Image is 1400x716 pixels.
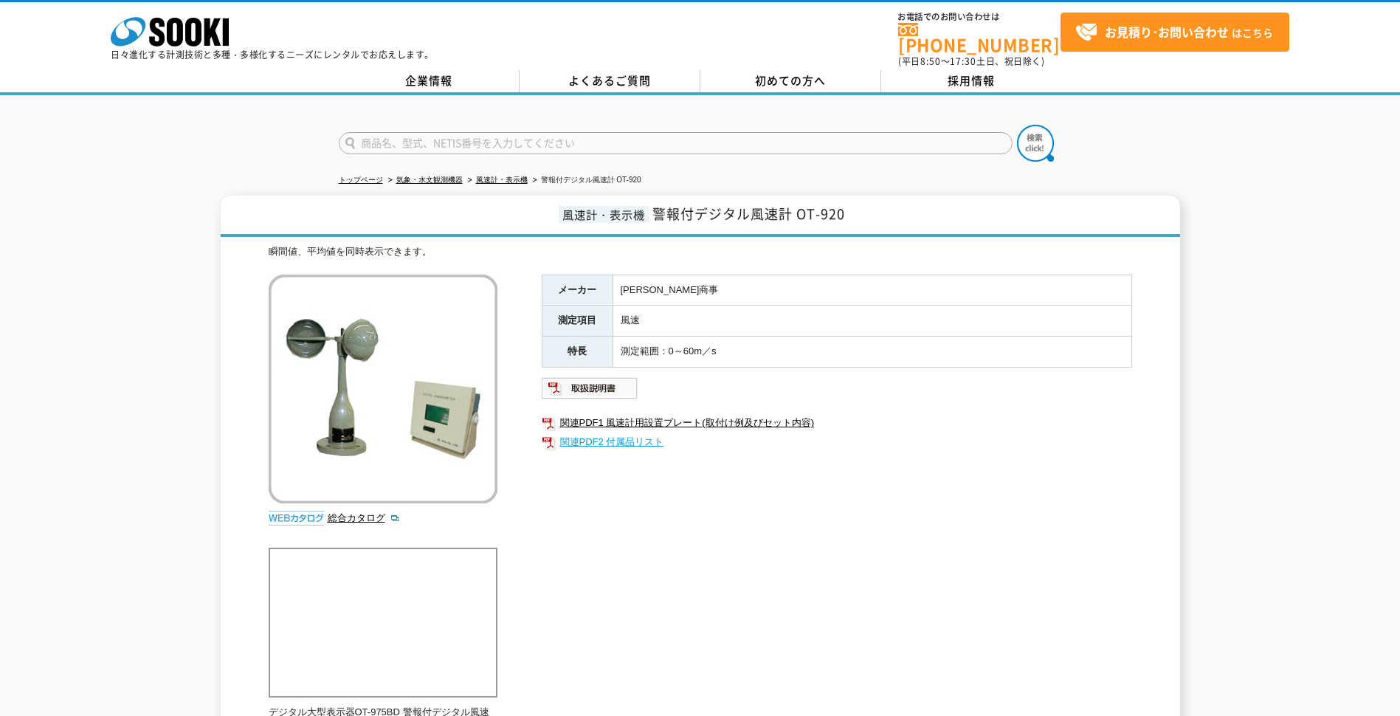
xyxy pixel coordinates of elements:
[542,433,1132,452] a: 関連PDF2 付属品リスト
[269,511,324,526] img: webカタログ
[542,275,613,306] th: メーカー
[881,70,1062,92] a: 採用情報
[530,173,641,188] li: 警報付デジタル風速計 OT-920
[542,386,638,397] a: 取扱説明書
[950,55,976,68] span: 17:30
[339,176,383,184] a: トップページ
[1017,125,1054,162] img: btn_search.png
[542,376,638,400] img: 取扱説明書
[898,55,1044,68] span: (平日 ～ 土日、祝日除く)
[339,70,520,92] a: 企業情報
[396,176,463,184] a: 気象・水文観測機器
[920,55,941,68] span: 8:50
[613,337,1131,368] td: 測定範囲：0～60m／s
[111,50,434,59] p: 日々進化する計測技術と多種・多様化するニーズにレンタルでお応えします。
[1075,21,1273,44] span: はこちら
[652,204,845,224] span: 警報付デジタル風速計 OT-920
[1105,23,1229,41] strong: お見積り･お問い合わせ
[755,72,826,89] span: 初めての方へ
[542,306,613,337] th: 測定項目
[898,13,1061,21] span: お電話でのお問い合わせは
[542,413,1132,433] a: 関連PDF1 風速計用設置プレート(取付け例及びセット内容)
[476,176,528,184] a: 風速計・表示機
[269,275,497,503] img: 警報付デジタル風速計 OT-920
[520,70,700,92] a: よくあるご質問
[328,512,400,523] a: 総合カタログ
[339,132,1013,154] input: 商品名、型式、NETIS番号を入力してください
[613,306,1131,337] td: 風速
[613,275,1131,306] td: [PERSON_NAME]商事
[1061,13,1289,52] a: お見積り･お問い合わせはこちら
[559,206,649,223] span: 風速計・表示機
[269,244,1132,260] div: 瞬間値、平均値を同時表示できます。
[898,23,1061,53] a: [PHONE_NUMBER]
[542,337,613,368] th: 特長
[700,70,881,92] a: 初めての方へ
